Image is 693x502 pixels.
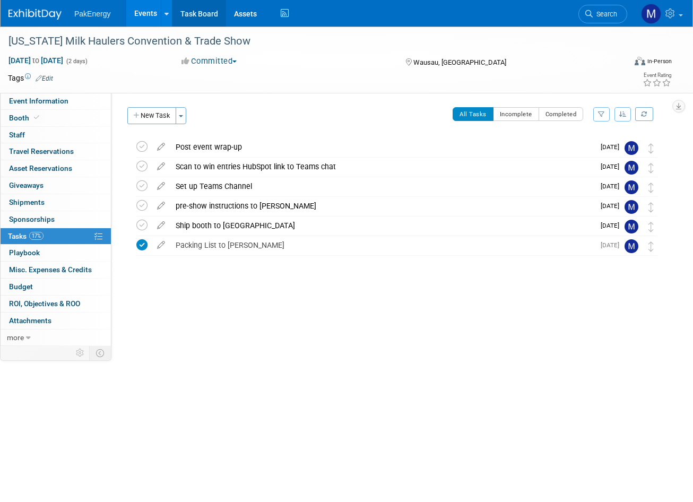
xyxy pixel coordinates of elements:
span: 17% [29,232,44,240]
div: In-Person [647,57,672,65]
span: (2 days) [65,58,88,65]
a: edit [152,142,170,152]
a: Tasks17% [1,228,111,245]
a: Edit [36,75,53,82]
a: Travel Reservations [1,143,111,160]
i: Move task [648,143,654,153]
span: Misc. Expenses & Credits [9,265,92,274]
a: Staff [1,127,111,143]
button: All Tasks [453,107,493,121]
a: Search [578,5,627,23]
span: Playbook [9,248,40,257]
img: Mary Walker [625,161,638,175]
img: ExhibitDay [8,9,62,20]
div: Packing List to [PERSON_NAME] [170,236,594,254]
td: Personalize Event Tab Strip [71,346,90,360]
div: Ship booth to [GEOGRAPHIC_DATA] [170,217,594,235]
a: Booth [1,110,111,126]
a: edit [152,201,170,211]
a: edit [152,162,170,171]
span: [DATE] [601,143,625,151]
span: Shipments [9,198,45,206]
i: Move task [648,222,654,232]
span: Asset Reservations [9,164,72,172]
button: New Task [127,107,176,124]
span: Travel Reservations [9,147,74,155]
i: Move task [648,202,654,212]
a: Budget [1,279,111,295]
img: Michael Hagenbrock [625,220,638,233]
a: Asset Reservations [1,160,111,177]
div: Set up Teams Channel [170,177,594,195]
i: Move task [648,241,654,252]
a: edit [152,181,170,191]
a: Refresh [635,107,653,121]
span: more [7,333,24,342]
span: [DATE] [601,241,625,249]
a: edit [152,221,170,230]
img: Mary Walker [625,200,638,214]
a: Misc. Expenses & Credits [1,262,111,278]
i: Move task [648,163,654,173]
span: Giveaways [9,181,44,189]
span: [DATE] [DATE] [8,56,64,65]
button: Committed [178,56,241,67]
a: ROI, Objectives & ROO [1,296,111,312]
span: Wausau, [GEOGRAPHIC_DATA] [413,58,506,66]
div: Event Format [575,55,672,71]
img: Format-Inperson.png [635,57,645,65]
a: Event Information [1,93,111,109]
a: edit [152,240,170,250]
img: Mary Walker [625,239,638,253]
span: [DATE] [601,202,625,210]
td: Toggle Event Tabs [90,346,111,360]
span: ROI, Objectives & ROO [9,299,80,308]
button: Incomplete [493,107,539,121]
a: Shipments [1,194,111,211]
img: Michael Hagenbrock [641,4,661,24]
a: more [1,330,111,346]
a: Sponsorships [1,211,111,228]
span: Tasks [8,232,44,240]
span: Sponsorships [9,215,55,223]
span: Budget [9,282,33,291]
img: Mary Walker [625,141,638,155]
a: Attachments [1,313,111,329]
a: Giveaways [1,177,111,194]
span: Search [593,10,617,18]
div: Event Rating [643,73,671,78]
i: Move task [648,183,654,193]
span: to [31,56,41,65]
i: Booth reservation complete [34,115,39,120]
span: PakEnergy [74,10,110,18]
span: Attachments [9,316,51,325]
button: Completed [539,107,584,121]
span: Staff [9,131,25,139]
span: [DATE] [601,183,625,190]
span: Booth [9,114,41,122]
div: pre-show instructions to [PERSON_NAME] [170,197,594,215]
span: Event Information [9,97,68,105]
div: Scan to win entries HubSpot link to Teams chat [170,158,594,176]
div: [US_STATE] Milk Haulers Convention & Trade Show [5,32,615,51]
div: Post event wrap-up [170,138,594,156]
td: Tags [8,73,53,83]
a: Playbook [1,245,111,261]
span: [DATE] [601,222,625,229]
span: [DATE] [601,163,625,170]
img: Mary Walker [625,180,638,194]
